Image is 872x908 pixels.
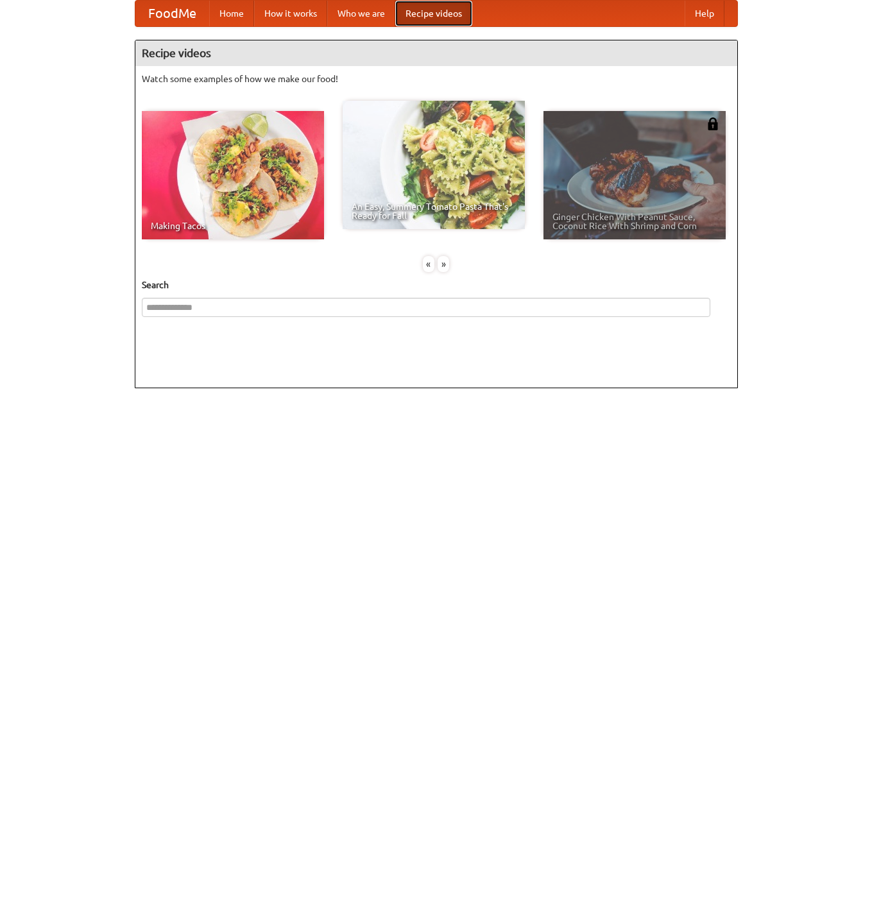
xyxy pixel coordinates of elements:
h4: Recipe videos [135,40,737,66]
a: An Easy, Summery Tomato Pasta That's Ready for Fall [343,101,525,229]
a: FoodMe [135,1,209,26]
div: « [423,256,434,272]
h5: Search [142,278,731,291]
a: How it works [254,1,327,26]
a: Help [685,1,724,26]
a: Making Tacos [142,111,324,239]
a: Recipe videos [395,1,472,26]
span: An Easy, Summery Tomato Pasta That's Ready for Fall [352,202,516,220]
div: » [438,256,449,272]
img: 483408.png [706,117,719,130]
a: Home [209,1,254,26]
p: Watch some examples of how we make our food! [142,73,731,85]
a: Who we are [327,1,395,26]
span: Making Tacos [151,221,315,230]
